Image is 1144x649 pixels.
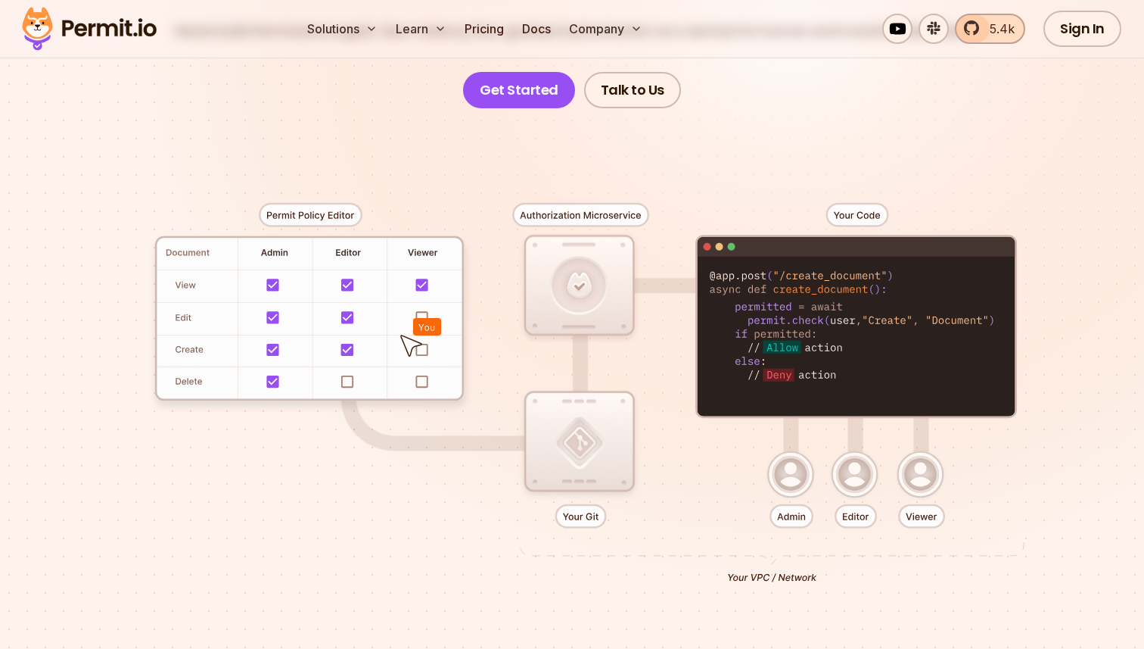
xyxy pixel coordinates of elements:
[563,14,648,44] button: Company
[301,14,384,44] button: Solutions
[955,14,1025,44] a: 5.4k
[463,72,575,108] a: Get Started
[15,3,163,55] img: Permit logo
[390,14,452,44] button: Learn
[981,20,1015,38] span: 5.4k
[516,14,557,44] a: Docs
[584,72,681,108] a: Talk to Us
[1043,11,1121,47] a: Sign In
[459,14,510,44] a: Pricing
